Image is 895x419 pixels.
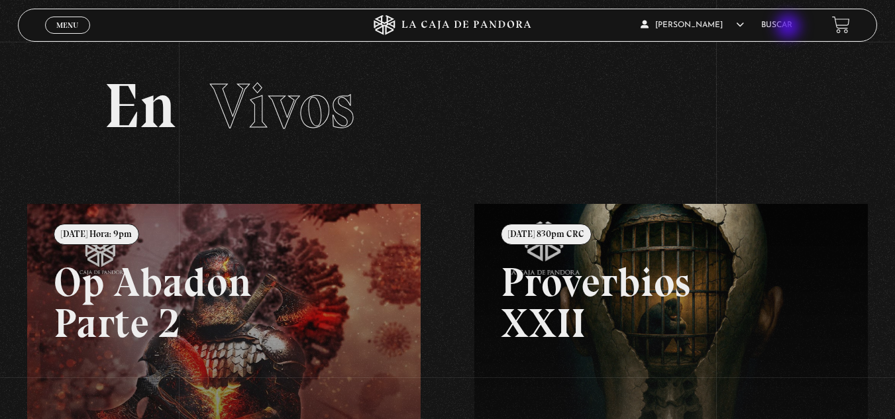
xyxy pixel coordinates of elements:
a: Buscar [761,21,792,29]
span: [PERSON_NAME] [641,21,744,29]
span: Vivos [210,68,354,144]
span: Cerrar [52,32,83,41]
h2: En [104,75,792,138]
span: Menu [56,21,78,29]
a: View your shopping cart [832,16,850,34]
